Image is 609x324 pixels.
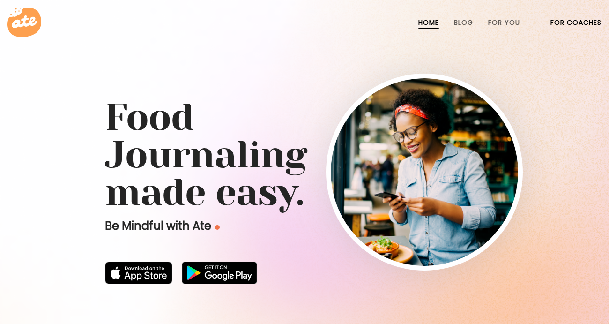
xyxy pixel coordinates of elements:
a: Home [418,19,439,26]
img: home-hero-img-rounded.png [331,78,518,266]
p: Be Mindful with Ate [105,219,367,234]
a: For You [488,19,520,26]
img: badge-download-apple.svg [105,262,172,284]
img: badge-download-google.png [182,262,257,284]
a: Blog [454,19,473,26]
h1: Food Journaling made easy. [105,98,504,211]
a: For Coaches [550,19,602,26]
